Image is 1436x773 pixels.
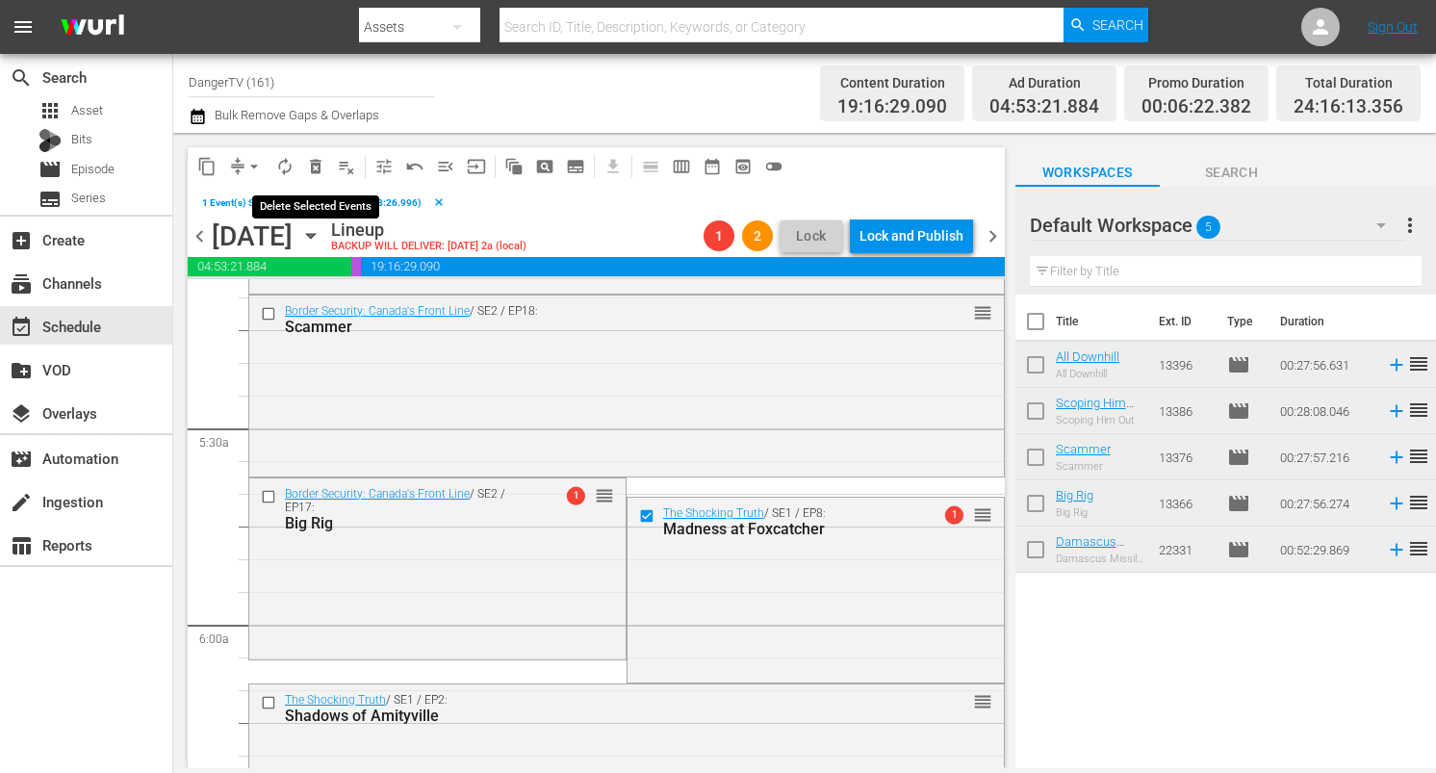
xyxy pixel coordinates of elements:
[1407,491,1430,514] span: reorder
[567,486,585,504] span: 1
[1151,388,1219,434] td: 13386
[1056,534,1124,578] a: Damascus Missile Explosion
[595,485,614,506] span: reorder
[10,402,33,425] span: Overlays
[1386,539,1407,560] svg: Add to Schedule
[672,157,691,176] span: calendar_view_week_outlined
[71,189,106,208] span: Series
[560,151,591,182] span: Create Series Block
[1386,493,1407,514] svg: Add to Schedule
[981,224,1005,248] span: chevron_right
[1407,445,1430,468] span: reorder
[1398,214,1422,237] span: more_vert
[228,157,247,176] span: compress
[764,157,783,176] span: toggle_off
[973,691,992,712] span: reorder
[1056,442,1111,456] a: Scammer
[837,96,947,118] span: 19:16:29.090
[1227,492,1250,515] span: Episode
[285,707,900,725] div: Shadows of Amityville
[1030,198,1404,252] div: Default Workspace
[10,66,33,90] span: Search
[285,487,533,532] div: / SE2 / EP17:
[374,157,394,176] span: tune_outlined
[46,5,139,50] img: ans4CAIJ8jUAAAAAAAAAAAAAAAAAAAAAAAAgQb4GAAAAAAAAAAAAAAAAAAAAAAAAJMjXAAAAAAAAAAAAAAAAAAAAAAAAgAT5G...
[591,147,628,185] span: Download as CSV
[461,151,492,182] span: Update Metadata from Key Asset
[1015,161,1160,185] span: Workspaces
[663,506,911,538] div: / SE1 / EP8:
[71,101,103,120] span: Asset
[430,151,461,182] span: Fill episodes with ad slates
[973,691,992,710] button: reorder
[222,151,269,182] span: Remove Gaps & Overlaps
[1407,399,1430,422] span: reorder
[1272,388,1378,434] td: 00:28:08.046
[728,151,758,182] span: View Backup
[467,157,486,176] span: input
[788,226,834,246] span: Lock
[973,504,992,526] span: reorder
[1160,161,1304,185] span: Search
[663,506,764,520] a: The Shocking Truth
[837,69,947,96] div: Content Duration
[202,197,422,208] span: 1 Event(s) Selected (Total Duration: 00:28:26.996)
[433,196,445,208] span: clear
[1196,207,1220,247] span: 5
[10,229,33,252] span: Create
[38,99,62,122] span: Asset
[1147,295,1216,348] th: Ext. ID
[71,160,115,179] span: Episode
[1407,537,1430,560] span: reorder
[628,147,666,185] span: Day Calendar View
[10,272,33,296] span: Channels
[1056,460,1111,473] div: Scammer
[973,504,992,524] button: reorder
[244,157,264,176] span: arrow_drop_down
[1216,295,1269,348] th: Type
[1092,8,1143,42] span: Search
[1272,434,1378,480] td: 00:27:57.216
[1056,396,1126,425] a: Scoping Him Out
[1056,506,1093,519] div: Big Rig
[285,693,386,707] a: The Shocking Truth
[666,151,697,182] span: Week Calendar View
[535,157,554,176] span: pageview_outlined
[71,130,92,149] span: Bits
[436,157,455,176] span: menu_open
[351,257,361,276] span: 00:06:22.382
[1056,488,1093,502] a: Big Rig
[1056,295,1147,348] th: Title
[703,157,722,176] span: date_range_outlined
[1141,96,1251,118] span: 00:06:22.382
[361,257,1005,276] span: 19:16:29.090
[212,108,379,122] span: Bulk Remove Gaps & Overlaps
[1056,368,1119,380] div: All Downhill
[758,151,789,182] span: 24 hours Lineup View is OFF
[10,448,33,471] span: Automation
[331,241,526,253] div: BACKUP WILL DELIVER: [DATE] 2a (local)
[973,302,992,323] span: reorder
[566,157,585,176] span: subtitles_outlined
[1368,19,1418,35] a: Sign Out
[1056,414,1144,426] div: Scoping Him Out
[12,15,35,39] span: menu
[285,304,470,318] a: Border Security: Canada's Front Line
[285,693,900,725] div: / SE1 / EP2:
[188,257,351,276] span: 04:53:21.884
[1386,447,1407,468] svg: Add to Schedule
[1398,202,1422,248] button: more_vert
[38,158,62,181] span: Episode
[1272,342,1378,388] td: 00:27:56.631
[1141,69,1251,96] div: Promo Duration
[10,534,33,557] span: Reports
[1294,96,1403,118] span: 24:16:13.356
[1227,353,1250,376] span: Episode
[1151,527,1219,573] td: 22331
[285,514,533,532] div: Big Rig
[1294,69,1403,96] div: Total Duration
[306,157,325,176] span: delete_forever_outlined
[10,491,33,514] span: Ingestion
[38,188,62,211] span: Series
[1151,434,1219,480] td: 13376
